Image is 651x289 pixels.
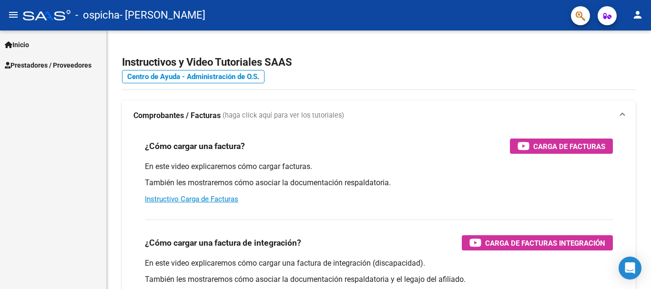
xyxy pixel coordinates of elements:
span: - ospicha [75,5,120,26]
span: Carga de Facturas [533,140,605,152]
p: También les mostraremos cómo asociar la documentación respaldatoria y el legajo del afiliado. [145,274,613,285]
button: Carga de Facturas [510,139,613,154]
mat-icon: person [632,9,643,20]
mat-expansion-panel-header: Comprobantes / Facturas (haga click aquí para ver los tutoriales) [122,100,636,131]
mat-icon: menu [8,9,19,20]
a: Instructivo Carga de Facturas [145,195,238,203]
span: - [PERSON_NAME] [120,5,205,26]
a: Centro de Ayuda - Administración de O.S. [122,70,264,83]
span: Inicio [5,40,29,50]
span: Carga de Facturas Integración [485,237,605,249]
h2: Instructivos y Video Tutoriales SAAS [122,53,636,71]
h3: ¿Cómo cargar una factura de integración? [145,236,301,249]
div: Open Intercom Messenger [619,257,641,279]
strong: Comprobantes / Facturas [133,110,221,121]
span: Prestadores / Proveedores [5,60,92,70]
p: En este video explicaremos cómo cargar una factura de integración (discapacidad). [145,258,613,269]
p: También les mostraremos cómo asociar la documentación respaldatoria. [145,178,613,188]
span: (haga click aquí para ver los tutoriales) [223,110,344,121]
button: Carga de Facturas Integración [462,235,613,250]
h3: ¿Cómo cargar una factura? [145,140,245,153]
p: En este video explicaremos cómo cargar facturas. [145,161,613,172]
